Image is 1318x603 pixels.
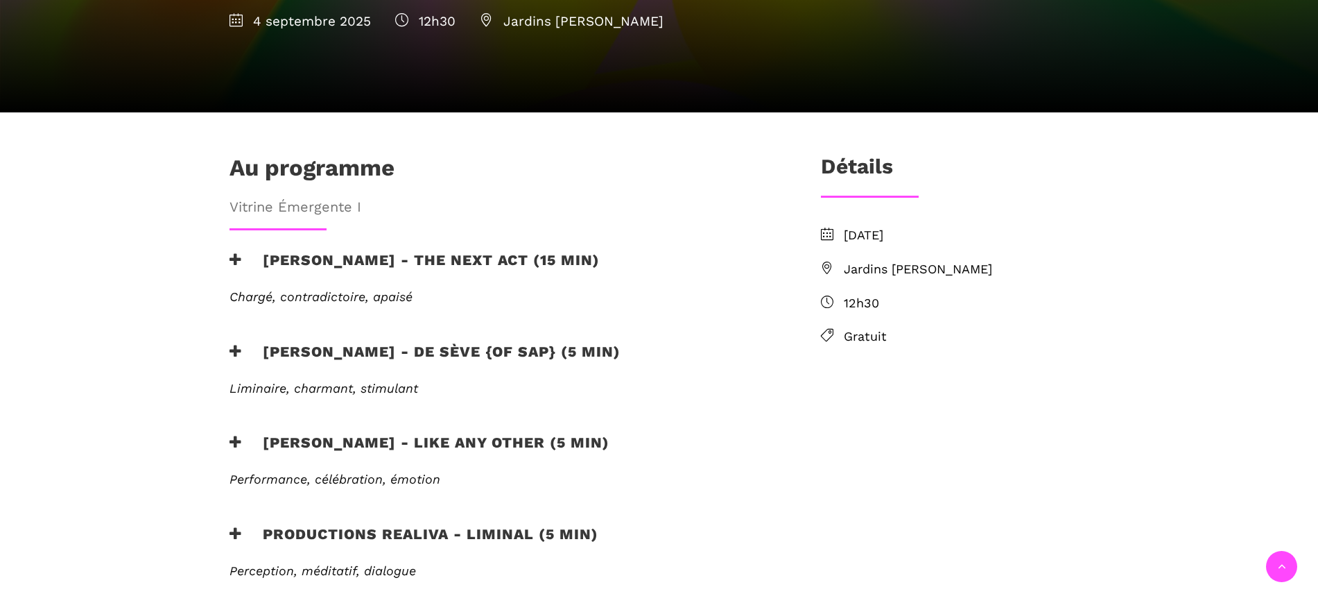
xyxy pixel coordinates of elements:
span: Vitrine Émergente I [229,196,776,218]
span: 4 septembre 2025 [229,13,371,29]
h3: [PERSON_NAME] - Like any other (5 min) [229,434,609,468]
span: Jardins [PERSON_NAME] [480,13,664,29]
h3: Détails [821,154,893,189]
h1: Au programme [229,154,394,189]
em: Performance, célébration, émotion [229,472,440,486]
span: [DATE] [844,226,1089,246]
span: 12h30 [395,13,456,29]
em: Perception, méditatif, dialogue [229,563,416,578]
h3: [PERSON_NAME] - de sève {of sap} (5 min) [229,343,621,377]
h3: Productions Realiva - Liminal (5 min) [229,525,598,560]
em: Liminaire, charmant, stimulant [229,381,418,396]
span: Jardins [PERSON_NAME] [844,260,1089,280]
span: Gratuit [844,327,1089,347]
span: 12h30 [844,294,1089,314]
h3: [PERSON_NAME] - the next act (15 min) [229,251,600,286]
em: Chargé, contradictoire, apaisé [229,289,413,304]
